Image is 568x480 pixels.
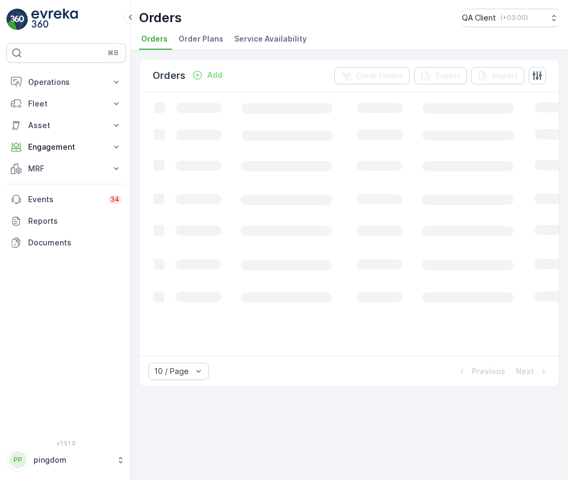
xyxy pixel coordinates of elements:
[28,216,122,226] p: Reports
[455,365,506,378] button: Previous
[462,12,496,23] p: QA Client
[6,189,126,210] a: Events34
[516,366,534,377] p: Next
[108,49,118,57] p: ⌘B
[110,195,120,204] p: 34
[188,69,227,82] button: Add
[6,136,126,158] button: Engagement
[471,67,524,84] button: Import
[141,34,168,44] span: Orders
[414,67,467,84] button: Export
[462,9,559,27] button: QA Client(+03:00)
[28,77,104,88] p: Operations
[6,232,126,254] a: Documents
[28,194,102,205] p: Events
[334,67,410,84] button: Clear Filters
[472,366,505,377] p: Previous
[6,9,28,30] img: logo
[6,449,126,471] button: PPpingdom
[6,210,126,232] a: Reports
[153,68,186,83] p: Orders
[31,9,78,30] img: logo_light-DOdMpM7g.png
[28,98,104,109] p: Fleet
[356,70,403,81] p: Clear Filters
[207,70,222,81] p: Add
[6,93,126,115] button: Fleet
[500,14,528,22] p: ( +03:00 )
[28,120,104,131] p: Asset
[515,365,550,378] button: Next
[6,440,126,446] span: v 1.51.0
[9,451,27,469] div: PP
[139,9,182,26] p: Orders
[6,115,126,136] button: Asset
[34,455,111,465] p: pingdom
[28,142,104,152] p: Engagement
[28,237,122,248] p: Documents
[435,70,460,81] p: Export
[179,34,223,44] span: Order Plans
[6,71,126,93] button: Operations
[234,34,307,44] span: Service Availability
[493,70,518,81] p: Import
[6,158,126,179] button: MRF
[28,163,104,174] p: MRF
